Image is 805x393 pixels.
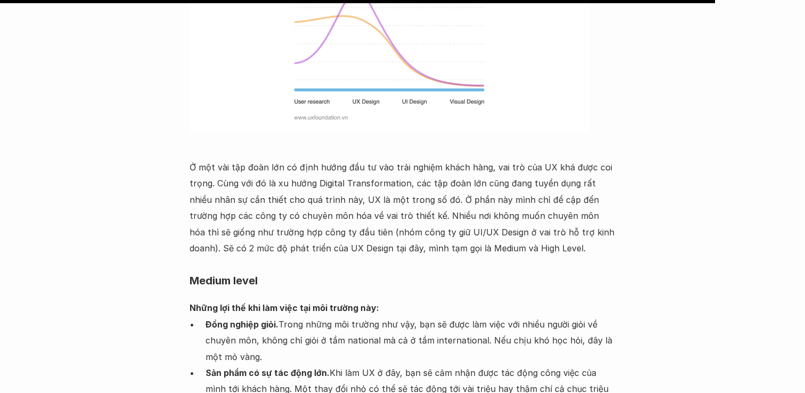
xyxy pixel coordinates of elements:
[190,302,379,313] strong: Những lợi thế khi làm việc tại môi trường này:
[206,367,330,378] strong: Sản phẩm có sự tác động lớn.
[206,316,615,365] p: Trong những môi trường như vậy, bạn sẽ được làm việc với nhiều người giỏi về chuyên môn, không ch...
[206,319,278,330] strong: Đồng nghiệp giỏi.
[190,159,615,256] p: Ở một vài tập đoàn lớn có định hướng đầu tư vào trải nghiệm khách hàng, vai trò của UX khá được c...
[190,267,615,294] h4: Medium level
